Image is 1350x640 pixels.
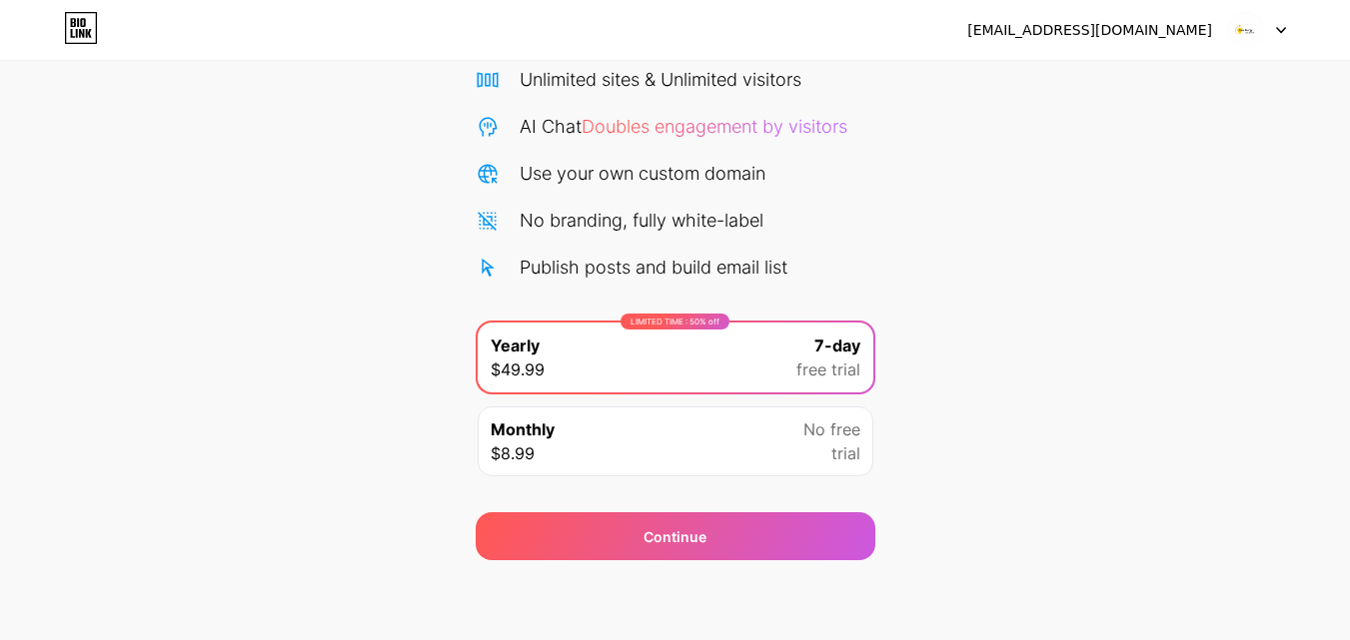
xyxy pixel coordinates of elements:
span: 7-day [814,333,860,357]
img: basicenergysolutions [1227,11,1265,49]
span: Continue [644,526,706,547]
span: free trial [796,357,860,381]
span: Monthly [491,417,555,441]
div: LIMITED TIME : 50% off [621,314,729,329]
div: [EMAIL_ADDRESS][DOMAIN_NAME] [967,20,1212,41]
div: AI Chat [520,113,847,140]
div: No branding, fully white-label [520,207,763,234]
span: Doubles engagement by visitors [582,116,847,137]
div: Publish posts and build email list [520,254,787,281]
span: $49.99 [491,357,545,381]
div: Unlimited sites & Unlimited visitors [520,66,801,93]
span: Yearly [491,333,540,357]
span: $8.99 [491,441,535,465]
span: No free [803,417,860,441]
span: trial [831,441,860,465]
div: Use your own custom domain [520,160,765,187]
